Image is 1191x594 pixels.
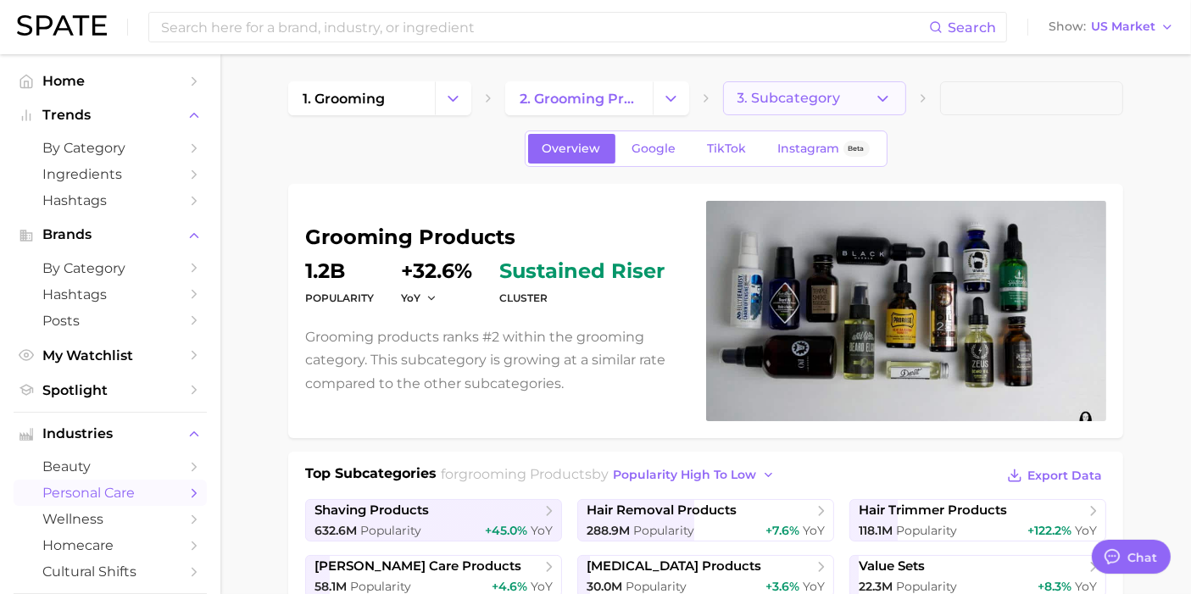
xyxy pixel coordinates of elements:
[14,558,207,585] a: cultural shifts
[896,579,957,594] span: Popularity
[401,291,420,305] span: YoY
[626,579,687,594] span: Popularity
[1038,579,1071,594] span: +8.3%
[948,19,996,36] span: Search
[803,523,825,538] span: YoY
[859,558,925,575] span: value sets
[14,103,207,128] button: Trends
[42,140,178,156] span: by Category
[314,558,521,575] span: [PERSON_NAME] care products
[14,255,207,281] a: by Category
[618,134,691,164] a: Google
[1027,523,1071,538] span: +122.2%
[859,579,893,594] span: 22.3m
[42,73,178,89] span: Home
[14,187,207,214] a: Hashtags
[305,325,686,395] p: Grooming products ranks #2 within the grooming category. This subcategory is growing at a similar...
[520,91,637,107] span: 2. grooming products
[360,523,421,538] span: Popularity
[14,421,207,447] button: Industries
[14,281,207,308] a: Hashtags
[14,222,207,247] button: Brands
[14,135,207,161] a: by Category
[303,91,385,107] span: 1. grooming
[435,81,471,115] button: Change Category
[350,579,411,594] span: Popularity
[14,342,207,369] a: My Watchlist
[708,142,747,156] span: TikTok
[305,499,562,541] a: shaving products632.6m Popularity+45.0% YoY
[499,261,665,281] span: sustained riser
[42,426,178,441] span: Industries
[314,502,429,519] span: shaving products
[42,108,178,123] span: Trends
[14,480,207,506] a: personal care
[42,227,178,242] span: Brands
[14,532,207,558] a: homecare
[531,579,553,594] span: YoY
[803,579,825,594] span: YoY
[587,579,622,594] span: 30.0m
[896,523,957,538] span: Popularity
[288,81,435,115] a: 1. grooming
[42,313,178,329] span: Posts
[314,523,357,538] span: 632.6m
[42,537,178,553] span: homecare
[849,499,1106,541] a: hair trimmer products118.1m Popularity+122.2% YoY
[1091,22,1155,31] span: US Market
[693,134,761,164] a: TikTok
[1075,579,1097,594] span: YoY
[314,579,347,594] span: 58.1m
[849,142,865,156] span: Beta
[543,142,601,156] span: Overview
[587,558,761,575] span: [MEDICAL_DATA] products
[14,161,207,187] a: Ingredients
[723,81,906,115] button: 3. Subcategory
[17,15,107,36] img: SPATE
[499,288,665,308] dt: cluster
[14,68,207,94] a: Home
[577,499,834,541] a: hair removal products288.9m Popularity+7.6% YoY
[14,506,207,532] a: wellness
[633,523,694,538] span: Popularity
[305,227,686,247] h1: grooming products
[531,523,553,538] span: YoY
[42,382,178,398] span: Spotlight
[587,523,630,538] span: 288.9m
[14,453,207,480] a: beauty
[42,166,178,182] span: Ingredients
[1044,16,1178,38] button: ShowUS Market
[1027,469,1102,483] span: Export Data
[1075,523,1097,538] span: YoY
[587,502,737,519] span: hair removal products
[1003,464,1106,487] button: Export Data
[859,523,893,538] span: 118.1m
[14,377,207,403] a: Spotlight
[42,192,178,208] span: Hashtags
[1049,22,1086,31] span: Show
[765,523,799,538] span: +7.6%
[159,13,929,42] input: Search here for a brand, industry, or ingredient
[442,466,780,482] span: for by
[42,511,178,527] span: wellness
[485,523,527,538] span: +45.0%
[653,81,689,115] button: Change Category
[859,502,1007,519] span: hair trimmer products
[505,81,652,115] a: 2. grooming products
[609,464,780,486] button: popularity high to low
[42,286,178,303] span: Hashtags
[42,458,178,475] span: beauty
[737,91,841,106] span: 3. Subcategory
[778,142,840,156] span: Instagram
[528,134,615,164] a: Overview
[764,134,884,164] a: InstagramBeta
[401,261,472,281] dd: +32.6%
[765,579,799,594] span: +3.6%
[305,261,374,281] dd: 1.2b
[14,308,207,334] a: Posts
[459,466,593,482] span: grooming products
[42,260,178,276] span: by Category
[42,347,178,364] span: My Watchlist
[42,485,178,501] span: personal care
[632,142,676,156] span: Google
